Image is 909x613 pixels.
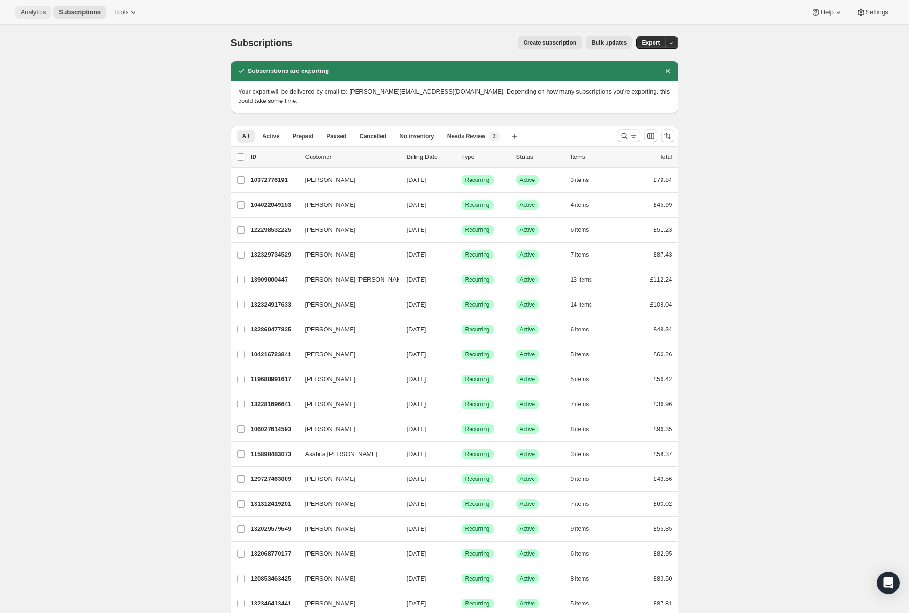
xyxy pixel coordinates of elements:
[571,323,599,336] button: 6 items
[571,198,599,212] button: 4 items
[654,575,672,582] span: £83.50
[465,176,490,184] span: Recurring
[407,276,426,283] span: [DATE]
[300,322,394,337] button: [PERSON_NAME]
[407,475,426,482] span: [DATE]
[251,549,298,558] p: 132068770177
[251,524,298,534] p: 132029579649
[251,398,672,411] div: 132281696641[PERSON_NAME][DATE]SuccessRecurringSuccessActive7 items£36.96
[305,350,356,359] span: [PERSON_NAME]
[251,298,672,311] div: 132324917633[PERSON_NAME][DATE]SuccessRecurringSuccessActive14 items£108.04
[407,525,426,532] span: [DATE]
[407,326,426,333] span: [DATE]
[661,64,674,78] button: Dismiss notification
[571,223,599,236] button: 6 items
[251,152,298,162] p: ID
[248,66,329,76] h2: Subscriptions are exporting
[251,424,298,434] p: 106027614593
[300,247,394,262] button: [PERSON_NAME]
[571,475,589,483] span: 9 items
[300,397,394,412] button: [PERSON_NAME]
[462,152,509,162] div: Type
[650,301,672,308] span: £108.04
[251,373,672,386] div: 119680991617[PERSON_NAME][DATE]SuccessRecurringSuccessActive5 items£56.42
[654,251,672,258] span: £87.43
[305,250,356,259] span: [PERSON_NAME]
[650,276,672,283] span: £112.24
[571,597,599,610] button: 5 items
[571,152,618,162] div: Items
[851,6,894,19] button: Settings
[407,450,426,457] span: [DATE]
[465,425,490,433] span: Recurring
[571,273,602,286] button: 13 items
[251,200,298,210] p: 104022049153
[571,425,589,433] span: 8 items
[465,351,490,358] span: Recurring
[465,575,490,582] span: Recurring
[300,297,394,312] button: [PERSON_NAME]
[305,325,356,334] span: [PERSON_NAME]
[407,251,426,258] span: [DATE]
[571,176,589,184] span: 3 items
[507,130,522,143] button: Create new view
[465,600,490,607] span: Recurring
[465,326,490,333] span: Recurring
[520,525,535,533] span: Active
[654,600,672,607] span: £87.81
[520,376,535,383] span: Active
[571,525,589,533] span: 9 items
[571,201,589,209] span: 4 items
[866,8,888,16] span: Settings
[465,525,490,533] span: Recurring
[305,275,407,284] span: [PERSON_NAME] [PERSON_NAME]
[571,448,599,461] button: 3 items
[242,133,249,140] span: All
[305,375,356,384] span: [PERSON_NAME]
[305,200,356,210] span: [PERSON_NAME]
[571,522,599,535] button: 9 items
[305,574,356,583] span: [PERSON_NAME]
[251,350,298,359] p: 104216723841
[251,223,672,236] div: 122298532225[PERSON_NAME][DATE]SuccessRecurringSuccessActive6 items£51.23
[465,550,490,558] span: Recurring
[407,351,426,358] span: [DATE]
[300,347,394,362] button: [PERSON_NAME]
[654,326,672,333] span: £48.34
[654,550,672,557] span: £82.95
[300,372,394,387] button: [PERSON_NAME]
[399,133,434,140] span: No inventory
[251,225,298,235] p: 122298532225
[518,36,582,49] button: Create subscription
[654,425,672,432] span: £96.35
[251,323,672,336] div: 132860477825[PERSON_NAME][DATE]SuccessRecurringSuccessActive6 items£48.34
[571,173,599,187] button: 3 items
[407,226,426,233] span: [DATE]
[251,472,672,486] div: 129727463809[PERSON_NAME][DATE]SuccessRecurringSuccessActive9 items£43.56
[821,8,833,16] span: Help
[571,401,589,408] span: 7 items
[305,424,356,434] span: [PERSON_NAME]
[251,599,298,608] p: 132346413441
[523,39,576,47] span: Create subscription
[59,8,101,16] span: Subscriptions
[571,575,589,582] span: 8 items
[659,152,672,162] p: Total
[654,475,672,482] span: £43.56
[407,152,454,162] p: Billing Date
[571,497,599,511] button: 7 items
[571,276,592,283] span: 13 items
[654,351,672,358] span: £66.26
[465,401,490,408] span: Recurring
[407,500,426,507] span: [DATE]
[21,8,46,16] span: Analytics
[305,499,356,509] span: [PERSON_NAME]
[805,6,848,19] button: Help
[407,575,426,582] span: [DATE]
[465,475,490,483] span: Recurring
[251,300,298,309] p: 132324917633
[654,226,672,233] span: £51.23
[251,400,298,409] p: 132281696641
[300,596,394,611] button: [PERSON_NAME]
[571,398,599,411] button: 7 items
